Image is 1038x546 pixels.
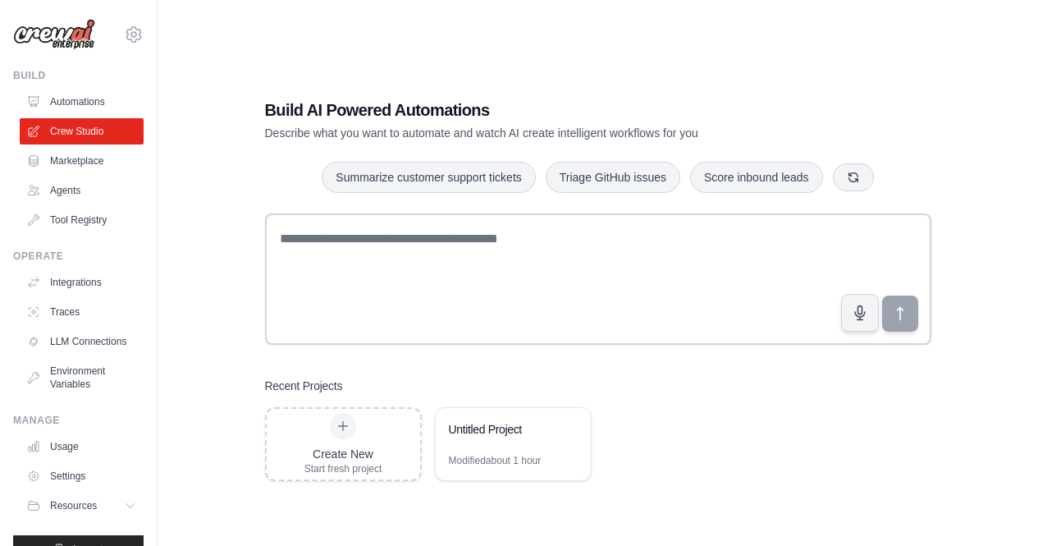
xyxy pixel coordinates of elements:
[265,378,343,394] h3: Recent Projects
[20,207,144,233] a: Tool Registry
[20,118,144,145] a: Crew Studio
[304,446,382,462] div: Create New
[20,463,144,489] a: Settings
[322,162,535,193] button: Summarize customer support tickets
[20,493,144,519] button: Resources
[50,499,97,512] span: Resources
[13,250,144,263] div: Operate
[449,421,561,438] div: Untitled Project
[304,462,382,475] div: Start fresh project
[13,69,144,82] div: Build
[841,294,879,332] button: Click to speak your automation idea
[20,299,144,325] a: Traces
[546,162,680,193] button: Triage GitHub issues
[20,89,144,115] a: Automations
[20,328,144,355] a: LLM Connections
[265,99,816,122] h1: Build AI Powered Automations
[13,414,144,427] div: Manage
[20,434,144,460] a: Usage
[833,163,874,191] button: Get new suggestions
[449,454,542,467] div: Modified about 1 hour
[690,162,823,193] button: Score inbound leads
[20,177,144,204] a: Agents
[20,269,144,296] a: Integrations
[20,148,144,174] a: Marketplace
[20,358,144,397] a: Environment Variables
[265,125,816,141] p: Describe what you want to automate and watch AI create intelligent workflows for you
[13,19,95,50] img: Logo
